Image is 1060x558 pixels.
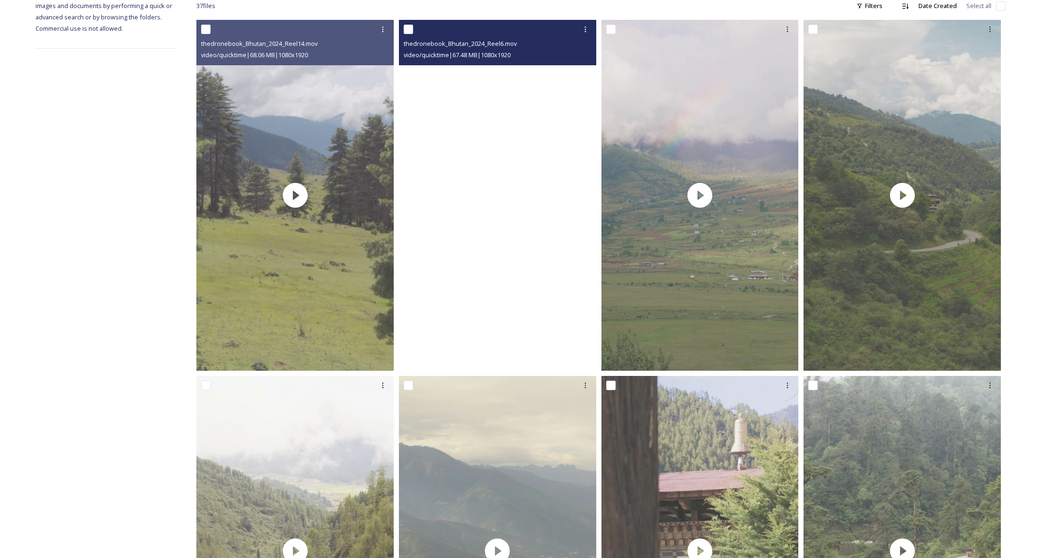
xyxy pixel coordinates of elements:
span: video/quicktime | 68.06 MB | 1080 x 1920 [201,51,308,59]
img: thumbnail [196,20,394,370]
img: thumbnail [601,20,799,370]
span: thedronebook_Bhutan_2024_Reel6.mov [404,39,517,48]
video: thedronebook_Bhutan_2024_Reel6.mov [399,20,596,370]
span: 37 file s [196,1,215,10]
span: video/quicktime | 67.48 MB | 1080 x 1920 [404,51,511,59]
img: thumbnail [804,20,1001,370]
span: Select all [966,1,991,10]
span: thedronebook_Bhutan_2024_Reel14.mov [201,39,318,48]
